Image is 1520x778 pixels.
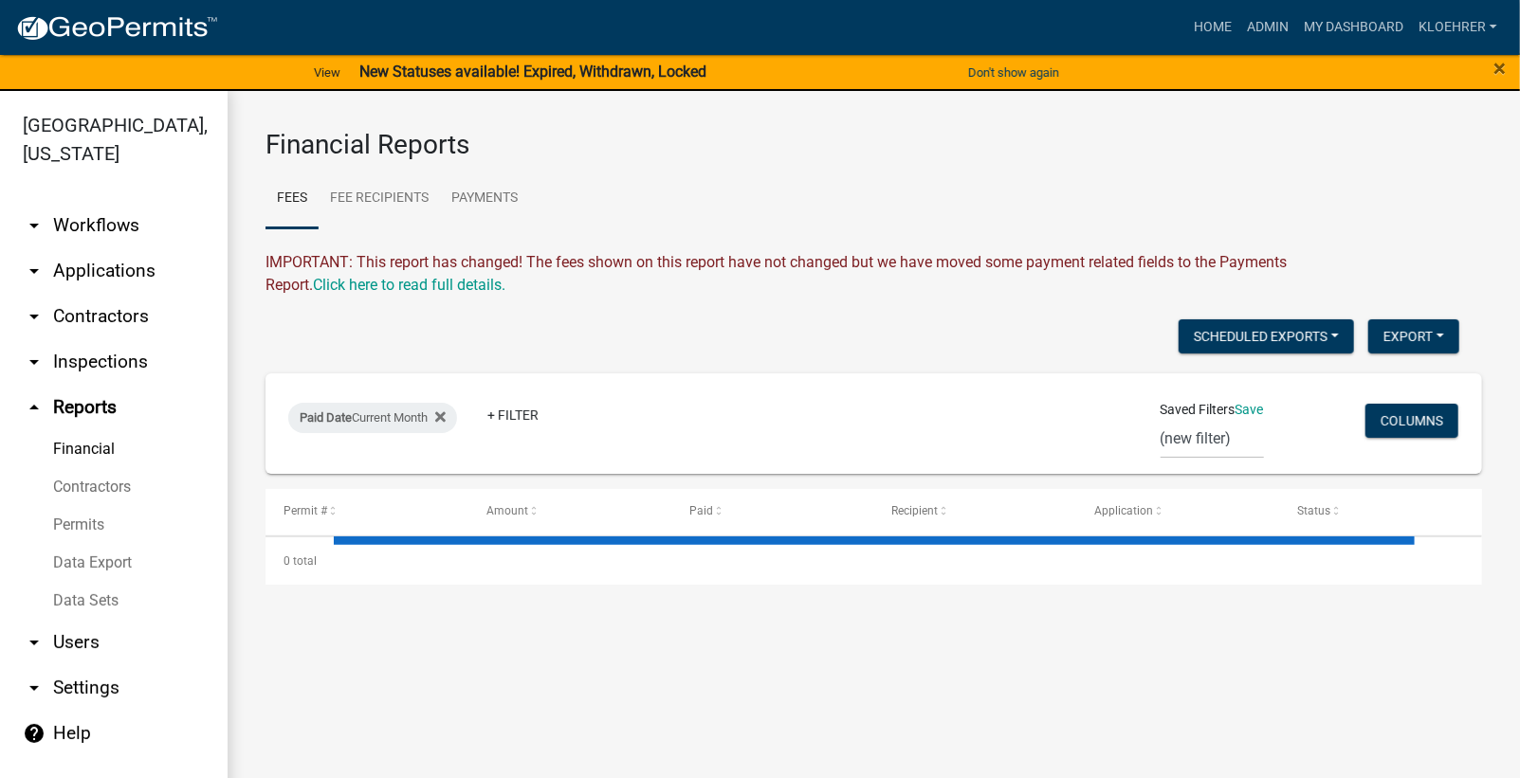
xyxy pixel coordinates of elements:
[689,504,713,517] span: Paid
[266,129,1482,161] h3: Financial Reports
[23,214,46,237] i: arrow_drop_down
[671,489,874,534] datatable-header-cell: Paid
[23,351,46,373] i: arrow_drop_down
[1076,489,1279,534] datatable-header-cell: Application
[1279,489,1482,534] datatable-header-cell: Status
[313,276,505,294] wm-modal-confirm: Upcoming Changes to Daily Fees Report
[961,57,1067,88] button: Don't show again
[266,251,1482,297] div: IMPORTANT: This report has changed! The fees shown on this report have not changed but we have mo...
[472,398,554,432] a: + Filter
[23,260,46,282] i: arrow_drop_down
[319,169,440,229] a: Fee Recipients
[266,169,319,229] a: Fees
[1239,9,1296,45] a: Admin
[23,677,46,699] i: arrow_drop_down
[313,276,505,294] a: Click here to read full details.
[892,504,939,517] span: Recipient
[1161,400,1236,420] span: Saved Filters
[1296,9,1411,45] a: My Dashboard
[1186,9,1239,45] a: Home
[359,63,706,81] strong: New Statuses available! Expired, Withdrawn, Locked
[288,403,457,433] div: Current Month
[468,489,671,534] datatable-header-cell: Amount
[1236,402,1264,417] a: Save
[266,489,468,534] datatable-header-cell: Permit #
[23,631,46,654] i: arrow_drop_down
[873,489,1076,534] datatable-header-cell: Recipient
[1493,57,1506,80] button: Close
[1179,319,1354,353] button: Scheduled Exports
[440,169,529,229] a: Payments
[23,396,46,419] i: arrow_drop_up
[1095,504,1154,517] span: Application
[284,504,327,517] span: Permit #
[1297,504,1330,517] span: Status
[306,57,348,88] a: View
[23,722,46,745] i: help
[23,305,46,328] i: arrow_drop_down
[1368,319,1459,353] button: Export
[266,537,1482,585] div: 0 total
[1411,9,1505,45] a: kloehrer
[1365,404,1458,438] button: Columns
[300,410,352,425] span: Paid Date
[486,504,528,517] span: Amount
[1493,55,1506,81] span: ×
